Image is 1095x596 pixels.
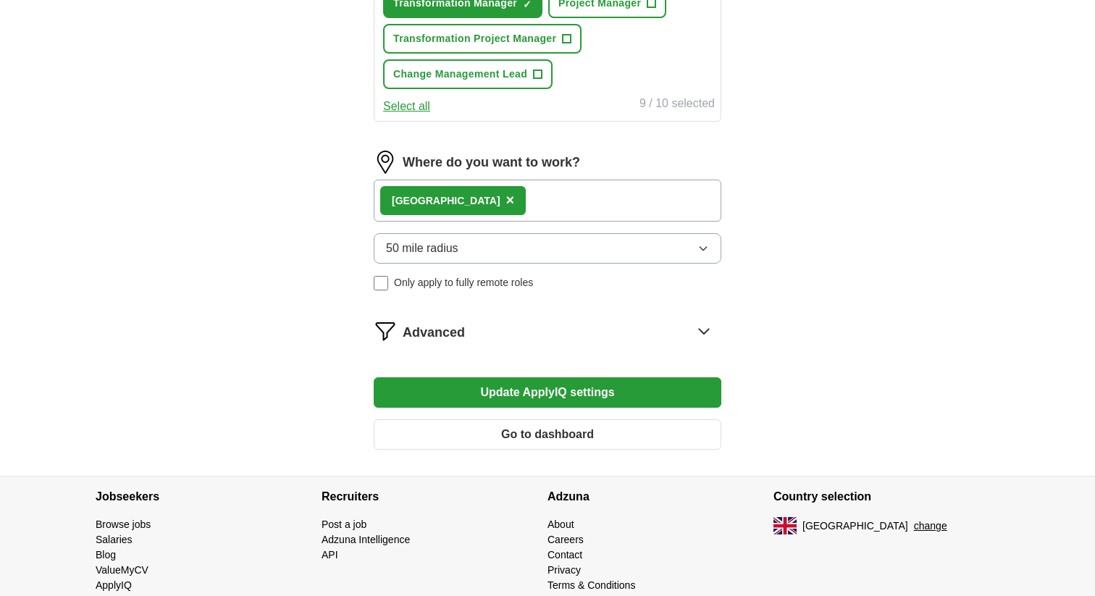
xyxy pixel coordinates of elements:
[547,564,581,576] a: Privacy
[773,477,999,517] h4: Country selection
[322,534,410,545] a: Adzuna Intelligence
[96,579,132,591] a: ApplyIQ
[383,98,430,115] button: Select all
[547,534,584,545] a: Careers
[392,193,500,209] div: [GEOGRAPHIC_DATA]
[96,549,116,561] a: Blog
[96,564,148,576] a: ValueMyCV
[802,519,908,534] span: [GEOGRAPHIC_DATA]
[374,419,721,450] button: Go to dashboard
[506,190,515,211] button: ×
[383,59,553,89] button: Change Management Lead
[773,517,797,534] img: UK flag
[403,153,580,172] label: Where do you want to work?
[394,275,533,290] span: Only apply to fully remote roles
[374,233,721,264] button: 50 mile radius
[374,377,721,408] button: Update ApplyIQ settings
[386,240,458,257] span: 50 mile radius
[914,519,947,534] button: change
[322,519,366,530] a: Post a job
[96,519,151,530] a: Browse jobs
[322,549,338,561] a: API
[383,24,582,54] button: Transformation Project Manager
[374,319,397,343] img: filter
[393,67,527,82] span: Change Management Lead
[393,31,556,46] span: Transformation Project Manager
[547,549,582,561] a: Contact
[374,276,388,290] input: Only apply to fully remote roles
[374,151,397,174] img: location.png
[96,534,133,545] a: Salaries
[403,323,465,343] span: Advanced
[639,95,715,115] div: 9 / 10 selected
[506,192,515,208] span: ×
[547,519,574,530] a: About
[547,579,635,591] a: Terms & Conditions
